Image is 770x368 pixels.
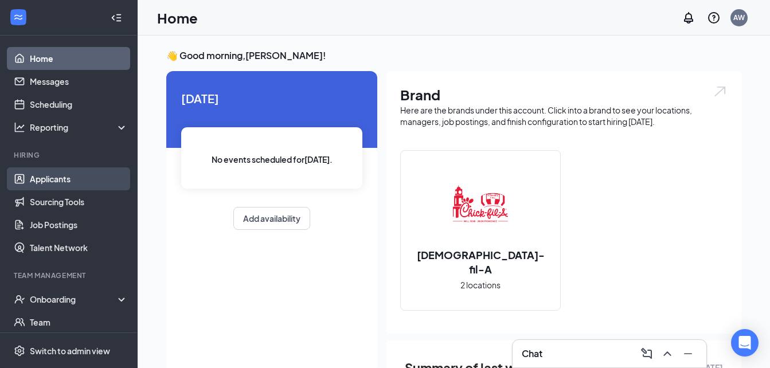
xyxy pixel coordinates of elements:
[30,213,128,236] a: Job Postings
[733,13,745,22] div: AW
[522,347,542,360] h3: Chat
[13,11,24,23] svg: WorkstreamLogo
[30,47,128,70] a: Home
[166,49,741,62] h3: 👋 Good morning, [PERSON_NAME] !
[640,347,654,361] svg: ComposeMessage
[111,12,122,24] svg: Collapse
[401,248,560,276] h2: [DEMOGRAPHIC_DATA]-fil-A
[681,347,695,361] svg: Minimize
[707,11,721,25] svg: QuestionInfo
[14,345,25,357] svg: Settings
[400,85,728,104] h1: Brand
[14,293,25,305] svg: UserCheck
[30,70,128,93] a: Messages
[30,311,128,334] a: Team
[30,236,128,259] a: Talent Network
[658,344,677,363] button: ChevronUp
[30,167,128,190] a: Applicants
[713,85,728,98] img: open.6027fd2a22e1237b5b06.svg
[638,344,656,363] button: ComposeMessage
[460,279,501,291] span: 2 locations
[30,345,110,357] div: Switch to admin view
[157,8,198,28] h1: Home
[444,170,517,243] img: Chick-fil-A
[682,11,695,25] svg: Notifications
[30,190,128,213] a: Sourcing Tools
[14,271,126,280] div: Team Management
[660,347,674,361] svg: ChevronUp
[233,207,310,230] button: Add availability
[30,293,118,305] div: Onboarding
[30,122,128,133] div: Reporting
[30,93,128,116] a: Scheduling
[731,329,759,357] div: Open Intercom Messenger
[14,150,126,160] div: Hiring
[400,104,728,127] div: Here are the brands under this account. Click into a brand to see your locations, managers, job p...
[14,122,25,133] svg: Analysis
[679,344,697,363] button: Minimize
[181,89,362,107] span: [DATE]
[212,153,333,166] span: No events scheduled for [DATE] .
